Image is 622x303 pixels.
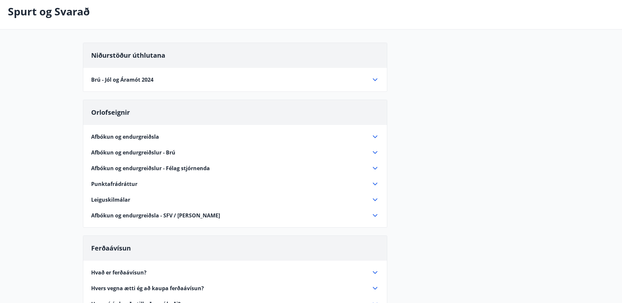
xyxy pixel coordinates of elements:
div: Afbókun og endurgreiðslur - Brú [91,149,379,156]
span: Afbókun og endurgreiðsla - SFV / [PERSON_NAME] [91,212,220,219]
div: Afbókun og endurgreiðslur - Félag stjórnenda [91,164,379,172]
span: Orlofseignir [91,108,130,117]
div: Leiguskilmálar [91,196,379,204]
p: Spurt og Svarað [8,4,90,19]
div: Punktafrádráttur [91,180,379,188]
span: Afbókun og endurgreiðsla [91,133,159,140]
span: Leiguskilmálar [91,196,130,203]
div: Afbókun og endurgreiðsla [91,133,379,141]
div: Brú - Jól og Áramót 2024 [91,76,379,84]
span: Hvers vegna ætti ég að kaupa ferðaávísun? [91,285,204,292]
span: Hvað er ferðaávísun? [91,269,147,276]
div: Afbókun og endurgreiðsla - SFV / [PERSON_NAME] [91,212,379,219]
div: Hvers vegna ætti ég að kaupa ferðaávísun? [91,284,379,292]
span: Ferðaávísun [91,244,131,253]
span: Afbókun og endurgreiðslur - Brú [91,149,175,156]
span: Brú - Jól og Áramót 2024 [91,76,153,83]
span: Punktafrádráttur [91,180,137,188]
span: Afbókun og endurgreiðslur - Félag stjórnenda [91,165,210,172]
div: Hvað er ferðaávísun? [91,269,379,276]
span: Niðurstöður úthlutana [91,51,165,60]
